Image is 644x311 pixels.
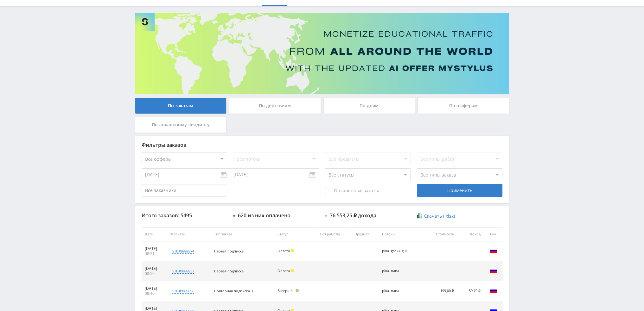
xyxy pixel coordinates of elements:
[417,213,455,219] a: Скачать (.xlsx)
[424,214,455,219] span: Скачать (.xlsx)
[418,98,509,114] div: По офферам
[135,117,226,133] div: По локальному лендингу
[382,269,411,273] div: pika1nana
[291,269,294,272] span: Холд
[238,213,290,218] div: 620 из них оплачено
[145,291,163,296] div: 08:49
[425,227,457,241] th: Стоимость
[214,289,253,293] span: Повторная подписка 3
[296,289,299,292] span: Подтвержден
[214,269,244,273] span: Первая подписка
[145,286,163,291] div: [DATE]
[316,227,351,241] th: Тип работы
[145,306,163,311] div: [DATE]
[489,247,497,254] img: rus.png
[457,227,483,241] th: Доход
[382,289,411,293] div: pika1nana
[417,184,502,197] div: Применить
[425,261,457,281] td: —
[166,227,211,241] th: № заказа
[330,213,376,218] div: 76 553,25 ₽ дохода
[457,241,483,261] td: —
[142,184,227,197] input: Все заказчики
[135,98,226,114] div: По заказам
[417,213,422,219] img: xlsx
[325,188,379,194] span: Оплаченные заказы
[484,227,503,241] th: Гео
[172,249,194,254] div: std#9899974
[425,241,457,261] td: —
[382,249,411,253] div: pika1grok4-guide
[142,213,227,218] div: Итого заказов: 5495
[457,281,483,301] td: 59,70 ₽
[274,227,316,241] th: Статус
[172,269,194,274] div: std#9899932
[145,251,163,256] div: 08:51
[214,249,244,253] span: Первая подписка
[277,268,290,273] span: Оплата
[489,267,497,274] img: rus.png
[142,142,503,148] div: Фильтры заказов
[142,227,166,241] th: Дата
[291,249,294,252] span: Холд
[172,289,194,294] div: std#9899896
[425,281,457,301] td: 199,00 ₽
[229,98,321,114] div: По действиям
[145,246,163,251] div: [DATE]
[379,227,425,241] th: Потоки
[277,288,295,293] span: Завершён
[145,271,163,276] div: 08:50
[351,227,379,241] th: Предмет
[489,287,497,294] img: rus.png
[211,227,274,241] th: Тип заказа
[457,261,483,281] td: —
[277,248,290,253] span: Оплата
[145,266,163,271] div: [DATE]
[135,13,509,94] img: Banner
[324,98,415,114] div: По дням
